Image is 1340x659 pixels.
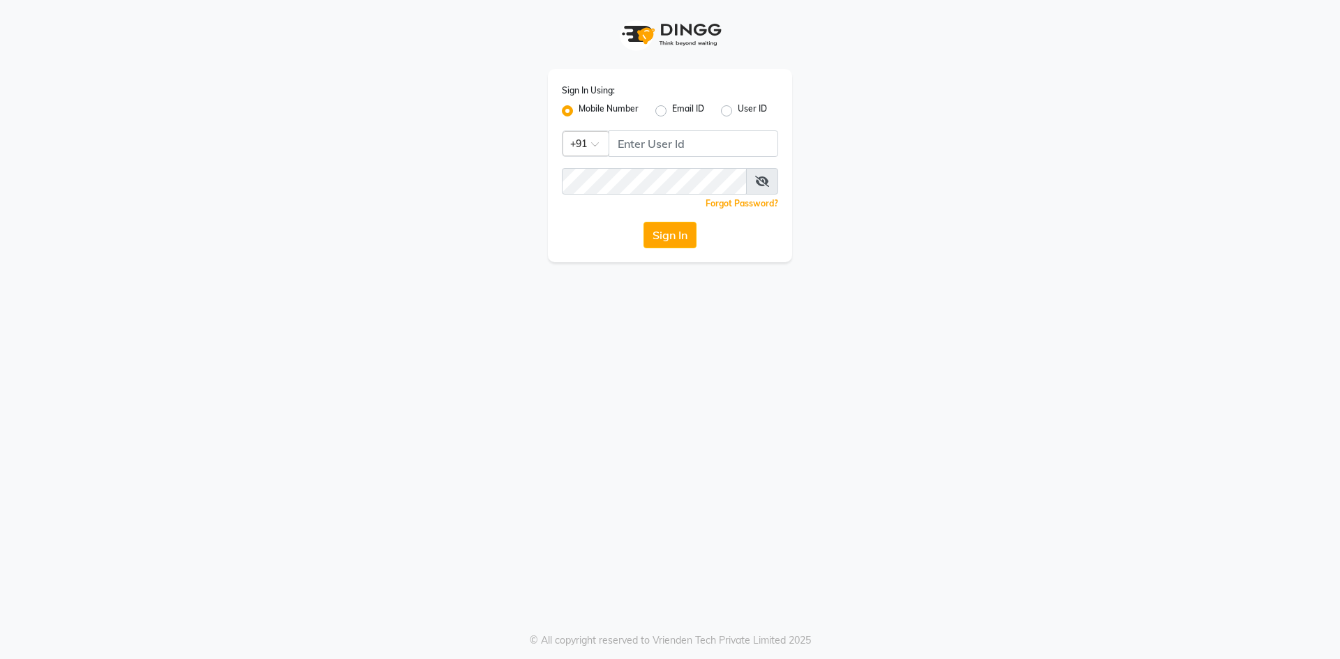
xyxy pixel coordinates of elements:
label: Mobile Number [579,103,639,119]
input: Username [609,130,778,157]
label: Sign In Using: [562,84,615,97]
a: Forgot Password? [706,198,778,209]
button: Sign In [643,222,697,248]
label: User ID [738,103,767,119]
label: Email ID [672,103,704,119]
img: logo1.svg [614,14,726,55]
input: Username [562,168,747,195]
